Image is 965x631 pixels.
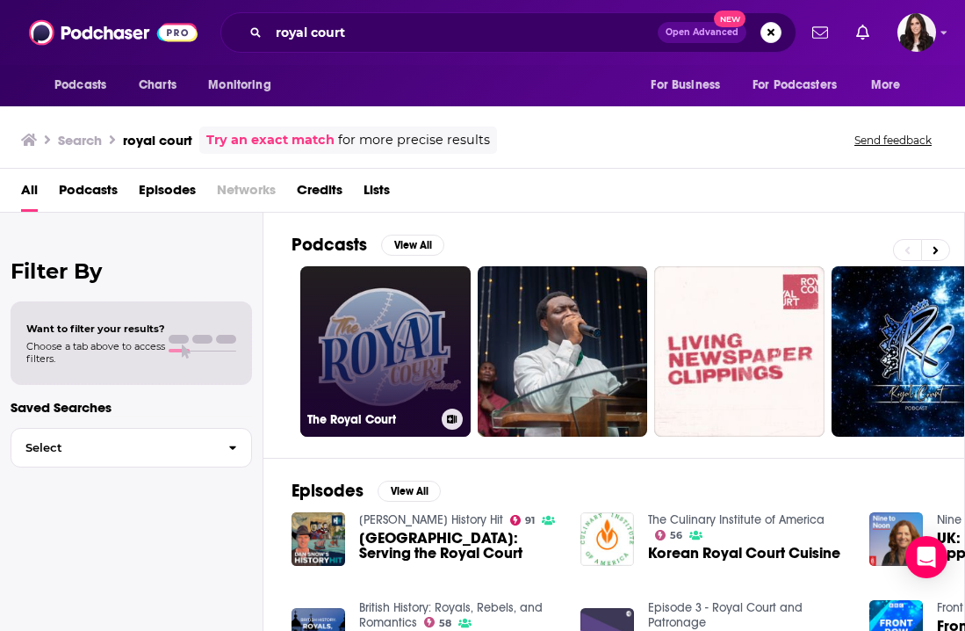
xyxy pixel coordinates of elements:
[871,73,901,98] span: More
[648,512,825,527] a: The Culinary Institute of America
[338,130,490,150] span: for more precise results
[206,130,335,150] a: Try an exact match
[11,399,252,416] p: Saved Searches
[292,234,367,256] h2: Podcasts
[666,28,738,37] span: Open Advanced
[307,412,435,427] h3: The Royal Court
[655,530,683,540] a: 56
[510,515,536,526] a: 91
[196,69,293,102] button: open menu
[670,532,682,540] span: 56
[208,73,270,98] span: Monitoring
[217,176,276,212] span: Networks
[714,11,745,27] span: New
[127,69,187,102] a: Charts
[648,546,840,561] a: Korean Royal Court Cuisine
[439,620,451,627] span: 58
[297,176,342,212] a: Credits
[658,22,746,43] button: Open AdvancedNew
[26,340,165,365] span: Choose a tab above to access filters.
[849,133,937,148] button: Send feedback
[54,73,106,98] span: Podcasts
[897,13,936,52] img: User Profile
[139,73,176,98] span: Charts
[58,132,102,149] h3: Search
[753,73,837,98] span: For Podcasters
[905,536,947,578] div: Open Intercom Messenger
[42,69,129,102] button: open menu
[26,323,165,335] span: Want to filter your results?
[359,531,559,561] span: [GEOGRAPHIC_DATA]: Serving the Royal Court
[300,266,471,437] a: The Royal Court
[292,480,441,502] a: EpisodesView All
[897,13,936,52] span: Logged in as RebeccaShapiro
[123,132,192,149] h3: royal court
[381,235,444,256] button: View All
[364,176,390,212] a: Lists
[269,18,658,47] input: Search podcasts, credits, & more...
[359,531,559,561] a: Kensington Palace: Serving the Royal Court
[849,18,876,47] a: Show notifications dropdown
[220,12,796,53] div: Search podcasts, credits, & more...
[580,512,634,566] img: Korean Royal Court Cuisine
[648,600,803,630] a: Episode 3 - Royal Court and Patronage
[741,69,862,102] button: open menu
[378,481,441,502] button: View All
[59,176,118,212] a: Podcasts
[805,18,835,47] a: Show notifications dropdown
[29,16,198,49] img: Podchaser - Follow, Share and Rate Podcasts
[359,512,503,527] a: Dan Snow's History Hit
[139,176,196,212] a: Episodes
[11,258,252,284] h2: Filter By
[292,480,364,502] h2: Episodes
[424,617,452,627] a: 58
[897,13,936,52] button: Show profile menu
[525,517,535,525] span: 91
[359,600,543,630] a: British History: Royals, Rebels, and Romantics
[859,69,923,102] button: open menu
[11,442,214,453] span: Select
[21,176,38,212] a: All
[292,512,345,566] img: Kensington Palace: Serving the Royal Court
[651,73,720,98] span: For Business
[869,512,923,566] img: UK: Rare royal court appearance, dam politics
[292,234,444,256] a: PodcastsView All
[638,69,742,102] button: open menu
[11,428,252,468] button: Select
